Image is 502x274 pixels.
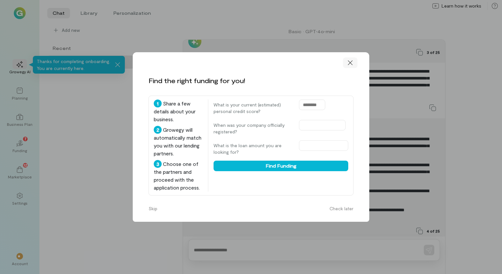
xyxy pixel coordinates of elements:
[154,160,203,192] div: Choose one of the partners and proceed with the application process.
[326,203,357,214] button: Check later
[154,160,162,168] div: 3
[145,203,161,214] button: Skip
[214,122,292,135] label: When was your company officially registered?
[148,76,245,85] div: Find the right funding for you!
[154,100,162,107] div: 1
[154,100,203,123] div: Share a few details about your business.
[154,126,162,134] div: 2
[214,102,292,115] label: What is your current (estimated) personal credit score?
[214,142,292,155] label: What is the loan amount you are looking for?
[154,126,203,157] div: Growegy will automatically match you with our lending partners.
[214,161,348,171] button: Find Funding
